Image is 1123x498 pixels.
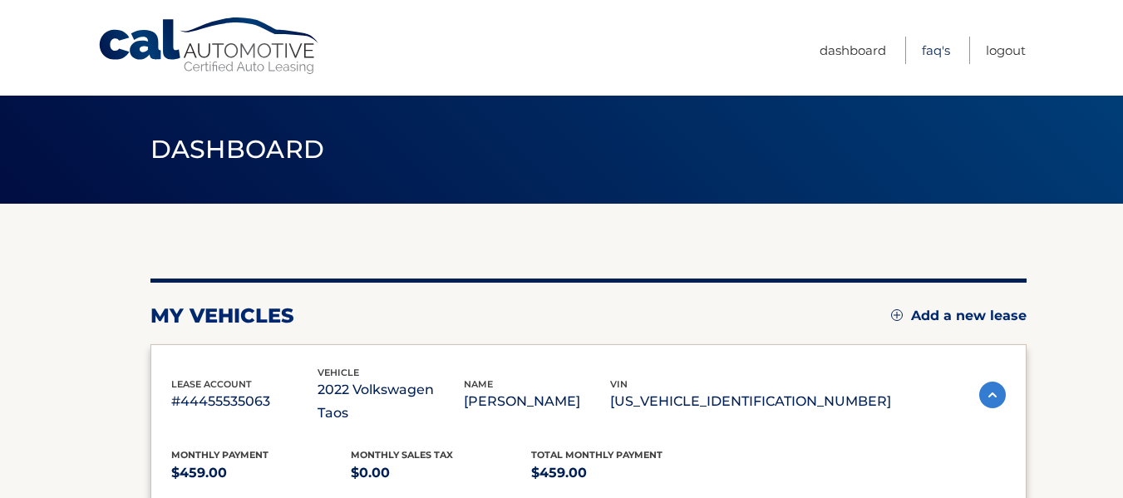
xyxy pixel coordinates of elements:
span: vin [610,378,628,390]
p: $0.00 [351,461,531,485]
span: name [464,378,493,390]
a: Cal Automotive [97,17,322,76]
a: FAQ's [922,37,950,64]
span: Total Monthly Payment [531,449,662,461]
p: $459.00 [531,461,712,485]
span: Monthly Payment [171,449,268,461]
p: $459.00 [171,461,352,485]
h2: my vehicles [150,303,294,328]
p: 2022 Volkswagen Taos [318,378,464,425]
span: vehicle [318,367,359,378]
img: accordion-active.svg [979,382,1006,408]
span: Dashboard [150,134,325,165]
img: add.svg [891,309,903,321]
a: Add a new lease [891,308,1027,324]
a: Dashboard [820,37,886,64]
span: Monthly sales Tax [351,449,453,461]
p: #44455535063 [171,390,318,413]
p: [US_VEHICLE_IDENTIFICATION_NUMBER] [610,390,891,413]
p: [PERSON_NAME] [464,390,610,413]
span: lease account [171,378,252,390]
a: Logout [986,37,1026,64]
